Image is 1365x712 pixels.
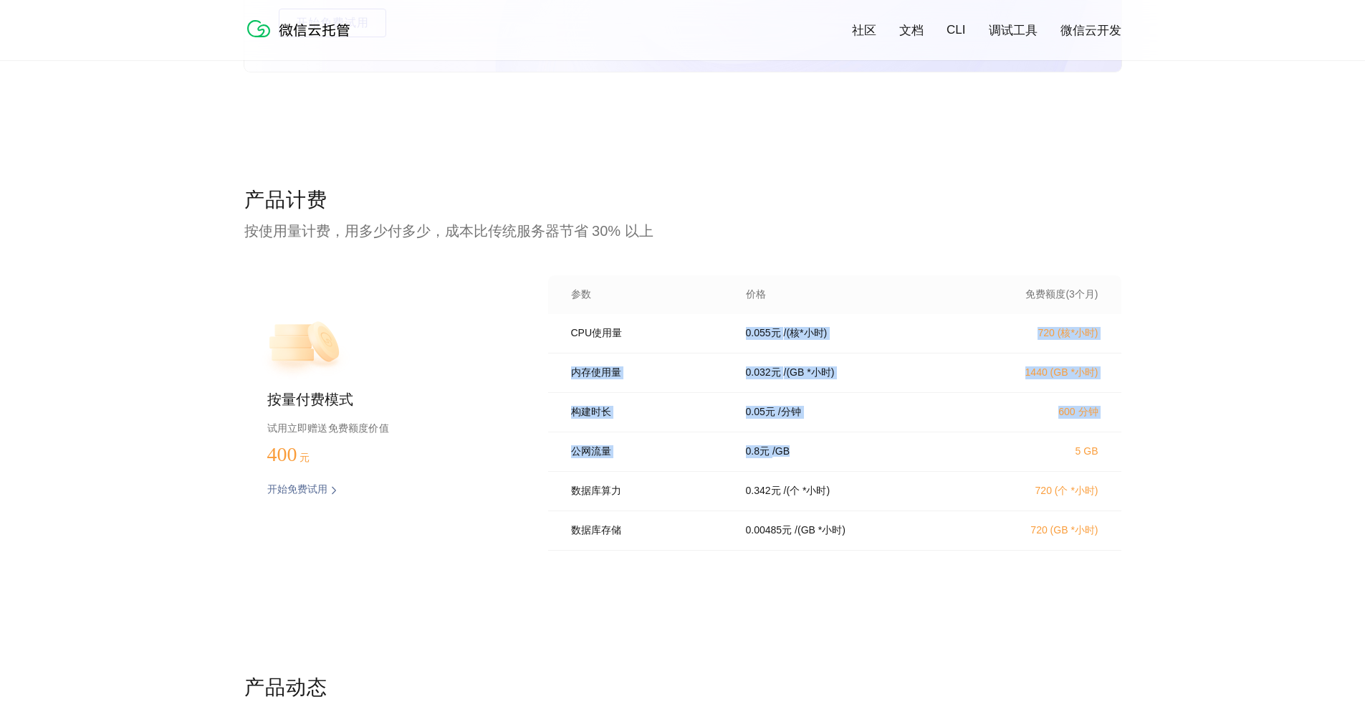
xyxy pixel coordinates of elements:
p: 数据库存储 [571,524,726,537]
p: 720 (GB *小时) [972,524,1098,537]
p: 600 分钟 [972,406,1098,419]
span: 元 [300,452,310,463]
p: 构建时长 [571,406,726,419]
p: 1440 (GB *小时) [972,366,1098,379]
p: / 分钟 [778,406,801,419]
p: / GB [772,445,790,458]
a: 微信云开发 [1060,22,1121,39]
p: 开始免费试用 [267,483,327,498]
p: 价格 [746,288,766,301]
p: / (个 *小时) [784,485,830,498]
p: 按使用量计费，用多少付多少，成本比传统服务器节省 30% 以上 [244,221,1121,241]
p: 0.8 元 [746,445,770,458]
p: 0.00485 元 [746,524,792,537]
p: 试用立即赠送免费额度价值 [267,419,502,437]
p: CPU使用量 [571,327,726,340]
p: 0.032 元 [746,366,781,379]
a: 文档 [899,22,924,39]
p: 产品动态 [244,674,1121,703]
p: 5 GB [972,445,1098,457]
p: 720 (个 *小时) [972,485,1098,498]
p: / (GB *小时) [795,524,846,537]
p: 400 [267,443,339,466]
p: 0.342 元 [746,485,781,498]
a: 社区 [852,22,876,39]
p: / (GB *小时) [784,366,835,379]
p: 数据库算力 [571,485,726,498]
p: / (核*小时) [784,327,828,340]
p: 产品计费 [244,186,1121,215]
p: 720 (核*小时) [972,327,1098,340]
p: 0.05 元 [746,406,775,419]
p: 公网流量 [571,445,726,458]
a: 调试工具 [989,22,1038,39]
p: 参数 [571,288,726,301]
p: 内存使用量 [571,366,726,379]
img: 微信云托管 [244,14,359,43]
p: 0.055 元 [746,327,781,340]
p: 按量付费模式 [267,390,502,410]
p: 免费额度(3个月) [972,288,1098,301]
a: CLI [947,23,965,37]
a: 微信云托管 [244,33,359,45]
